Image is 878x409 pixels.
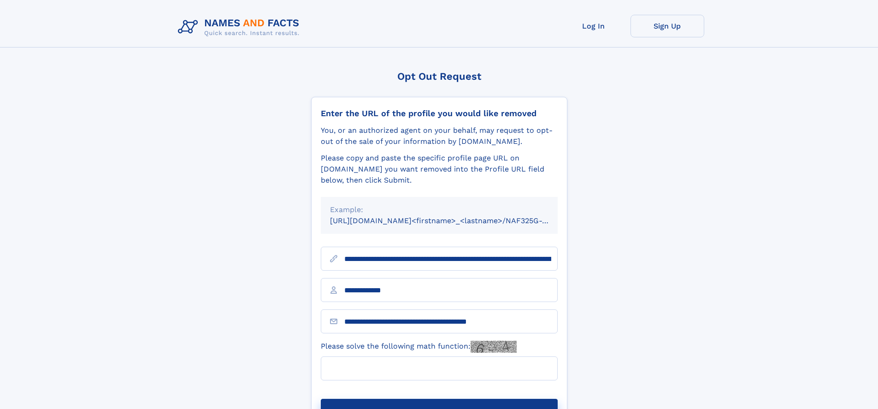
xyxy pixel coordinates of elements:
[321,125,558,147] div: You, or an authorized agent on your behalf, may request to opt-out of the sale of your informatio...
[311,71,567,82] div: Opt Out Request
[330,204,548,215] div: Example:
[330,216,575,225] small: [URL][DOMAIN_NAME]<firstname>_<lastname>/NAF325G-xxxxxxxx
[631,15,704,37] a: Sign Up
[174,15,307,40] img: Logo Names and Facts
[321,153,558,186] div: Please copy and paste the specific profile page URL on [DOMAIN_NAME] you want removed into the Pr...
[321,341,517,353] label: Please solve the following math function:
[557,15,631,37] a: Log In
[321,108,558,119] div: Enter the URL of the profile you would like removed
